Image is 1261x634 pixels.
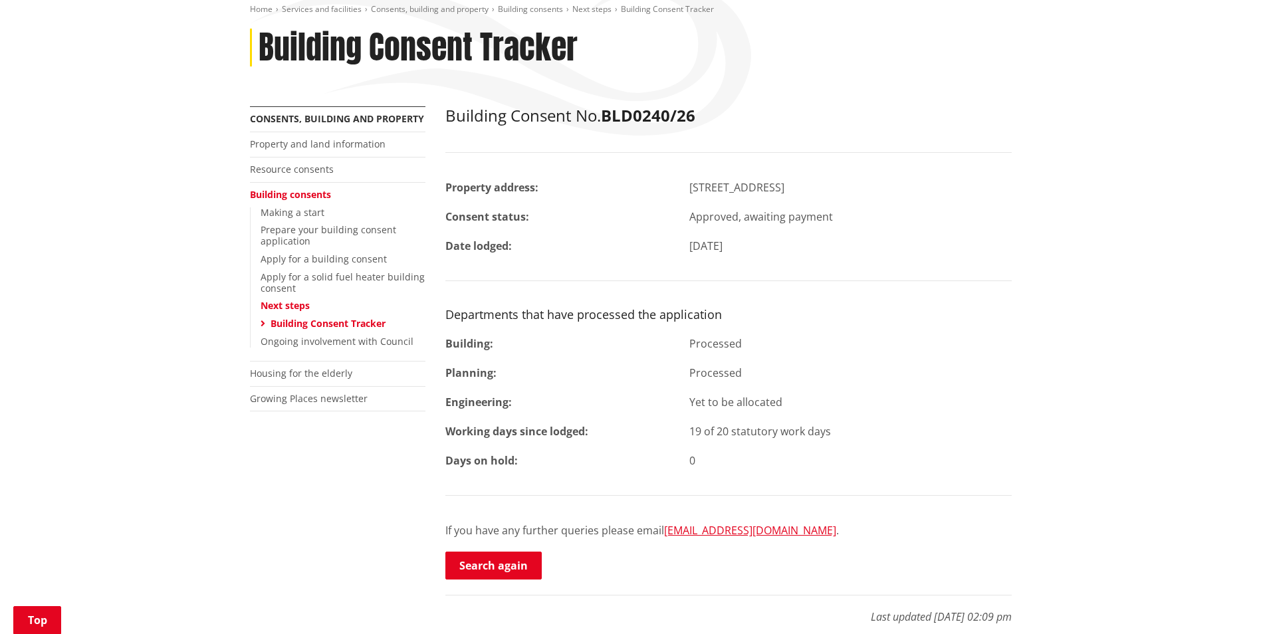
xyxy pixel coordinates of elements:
a: Consents, building and property [371,3,489,15]
a: Growing Places newsletter [250,392,368,405]
a: Ongoing involvement with Council [261,335,413,348]
nav: breadcrumb [250,4,1012,15]
strong: BLD0240/26 [601,104,695,126]
div: [STREET_ADDRESS] [679,179,1022,195]
a: Consents, building and property [250,112,424,125]
a: Prepare your building consent application [261,223,396,247]
div: Processed [679,336,1022,352]
a: Apply for a solid fuel heater building consent​ [261,270,425,294]
strong: Working days since lodged: [445,424,588,439]
a: Next steps [261,299,310,312]
a: Top [13,606,61,634]
h1: Building Consent Tracker [259,29,578,67]
a: Home [250,3,273,15]
iframe: Messenger Launcher [1200,578,1248,626]
a: Building consents [250,188,331,201]
strong: Engineering: [445,395,512,409]
h3: Departments that have processed the application [445,308,1012,322]
a: Next steps [572,3,612,15]
strong: Building: [445,336,493,351]
div: Yet to be allocated [679,394,1022,410]
p: If you have any further queries please email . [445,522,1012,538]
div: Processed [679,365,1022,381]
strong: Days on hold: [445,453,518,468]
strong: Consent status: [445,209,529,224]
a: Apply for a building consent [261,253,387,265]
strong: Planning: [445,366,497,380]
a: Resource consents [250,163,334,175]
div: 19 of 20 statutory work days [679,423,1022,439]
div: Approved, awaiting payment [679,209,1022,225]
span: Building Consent Tracker [621,3,714,15]
a: [EMAIL_ADDRESS][DOMAIN_NAME] [664,523,836,538]
h2: Building Consent No. [445,106,1012,126]
p: Last updated [DATE] 02:09 pm [445,595,1012,625]
a: Making a start [261,206,324,219]
div: [DATE] [679,238,1022,254]
div: 0 [679,453,1022,469]
a: Building Consent Tracker [271,317,386,330]
a: Search again [445,552,542,580]
a: Services and facilities [282,3,362,15]
a: Housing for the elderly [250,367,352,379]
strong: Date lodged: [445,239,512,253]
a: Property and land information [250,138,386,150]
a: Building consents [498,3,563,15]
strong: Property address: [445,180,538,195]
